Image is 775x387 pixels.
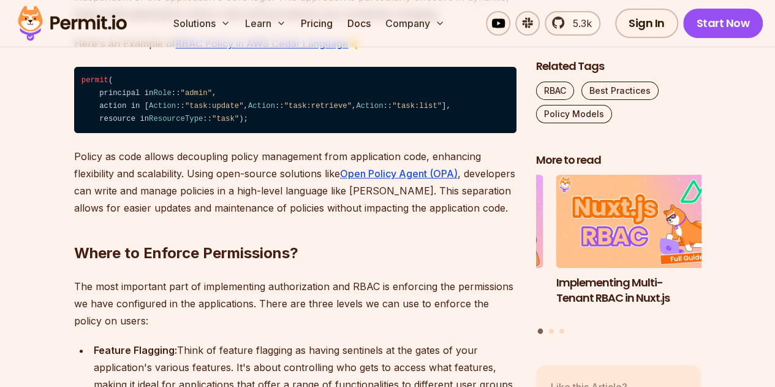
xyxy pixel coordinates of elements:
span: "task" [212,115,239,123]
code: ( principal in :: , action in [ :: , :: , :: ], resource in :: ); [74,67,516,134]
span: Role [153,89,171,98]
img: How to Use JWTs for Authorization: Best Practices and Common Mistakes [378,175,543,269]
img: Permit logo [12,2,132,44]
p: Policy as code allows decoupling policy management from application code, enhancing flexibility a... [74,148,516,216]
h3: How to Use JWTs for Authorization: Best Practices and Common Mistakes [378,275,543,321]
span: Action [149,102,176,110]
button: Learn [240,11,291,36]
h2: Related Tags [536,59,701,74]
button: Go to slide 1 [538,329,543,334]
a: 5.3k [545,11,600,36]
a: Pricing [296,11,338,36]
span: "task:update" [185,102,244,110]
a: Open Policy Agent (OPA) [340,167,458,180]
a: Docs [342,11,376,36]
p: The most important part of implementing authorization and RBAC is enforcing the permissions we ha... [74,278,516,329]
h2: More to read [536,153,701,168]
button: Go to slide 3 [559,329,564,334]
span: Action [248,102,275,110]
button: Solutions [168,11,235,36]
span: "task:list" [392,102,442,110]
div: Posts [536,175,701,336]
a: Implementing Multi-Tenant RBAC in Nuxt.jsImplementing Multi-Tenant RBAC in Nuxt.js [556,175,722,321]
span: 5.3k [565,16,592,31]
a: RBAC Policy in AWS Cedar Language [176,37,349,50]
span: Action [356,102,383,110]
li: 3 of 3 [378,175,543,321]
img: Implementing Multi-Tenant RBAC in Nuxt.js [556,175,722,269]
a: Start Now [683,9,763,38]
strong: Where to Enforce Permissions? [74,244,298,262]
a: Sign In [615,9,678,38]
button: Company [380,11,450,36]
h3: Implementing Multi-Tenant RBAC in Nuxt.js [556,275,722,306]
a: RBAC [536,82,574,100]
li: 1 of 3 [556,175,722,321]
span: ResourceType [149,115,203,123]
a: Policy Models [536,105,612,123]
span: permit [81,76,108,85]
strong: Feature Flagging: [94,344,177,356]
span: "admin" [180,89,211,98]
span: "task:retrieve" [284,102,352,110]
a: Best Practices [581,82,659,100]
button: Go to slide 2 [549,329,554,334]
